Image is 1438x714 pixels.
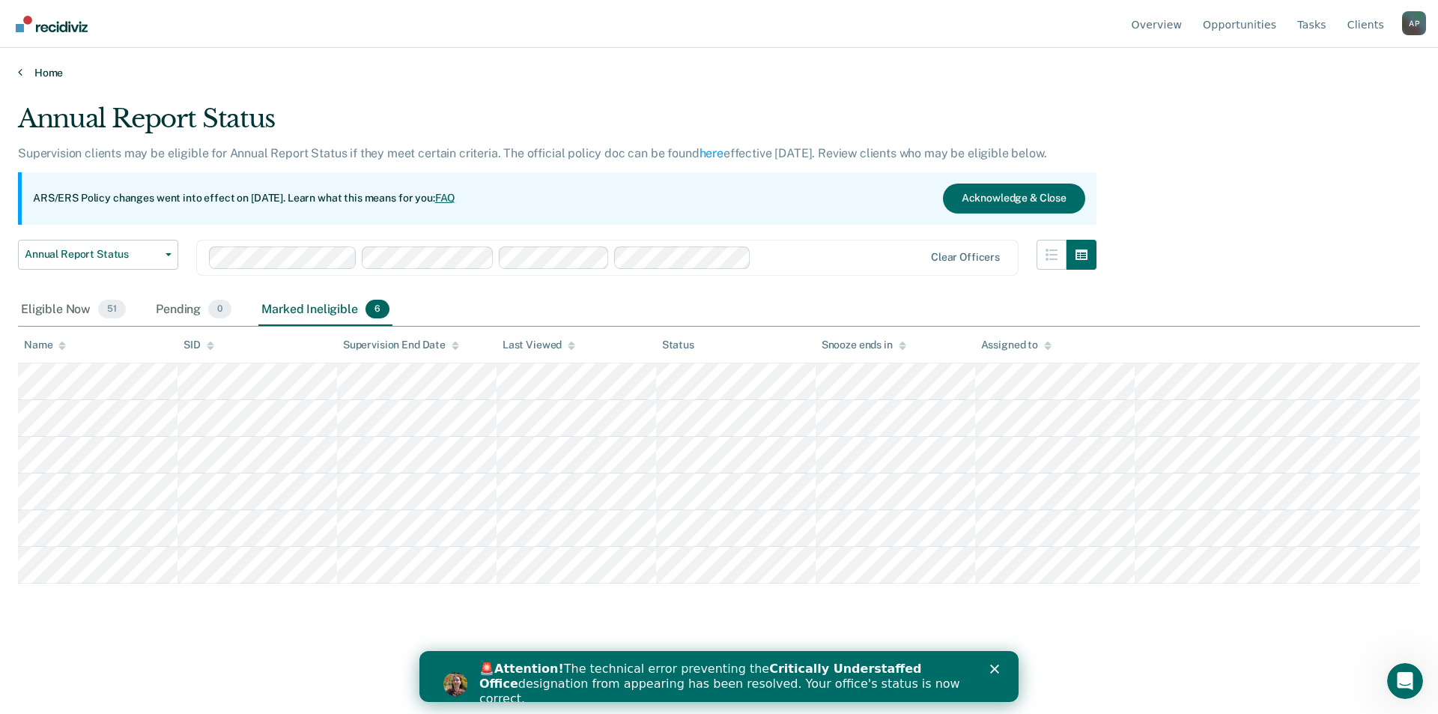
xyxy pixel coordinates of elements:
div: Pending0 [153,294,234,327]
span: 6 [365,300,389,319]
div: Name [24,339,66,351]
div: Supervision End Date [343,339,459,351]
b: Critically Understaffed Office [60,10,503,40]
div: Last Viewed [503,339,575,351]
div: Annual Report Status [18,103,1096,146]
div: Eligible Now51 [18,294,129,327]
button: Profile dropdown button [1402,11,1426,35]
a: FAQ [435,192,456,204]
button: Acknowledge & Close [943,184,1085,214]
div: 🚨 The technical error preventing the designation from appearing has been resolved. Your office's ... [60,10,551,55]
div: A P [1402,11,1426,35]
div: Marked Ineligible6 [258,294,392,327]
a: here [700,146,723,160]
div: Close [571,13,586,22]
p: Supervision clients may be eligible for Annual Report Status if they meet certain criteria. The o... [18,146,1046,160]
span: 0 [208,300,231,319]
iframe: Intercom live chat banner [419,651,1019,702]
a: Home [18,66,1420,79]
p: ARS/ERS Policy changes went into effect on [DATE]. Learn what this means for you: [33,191,455,206]
span: Annual Report Status [25,248,160,261]
span: 51 [98,300,126,319]
img: Recidiviz [16,16,88,32]
div: Assigned to [981,339,1052,351]
b: Attention! [75,10,145,25]
div: Status [662,339,694,351]
iframe: Intercom live chat [1387,663,1423,699]
div: Clear officers [931,251,1000,264]
div: SID [183,339,214,351]
div: Snooze ends in [822,339,906,351]
button: Annual Report Status [18,240,178,270]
